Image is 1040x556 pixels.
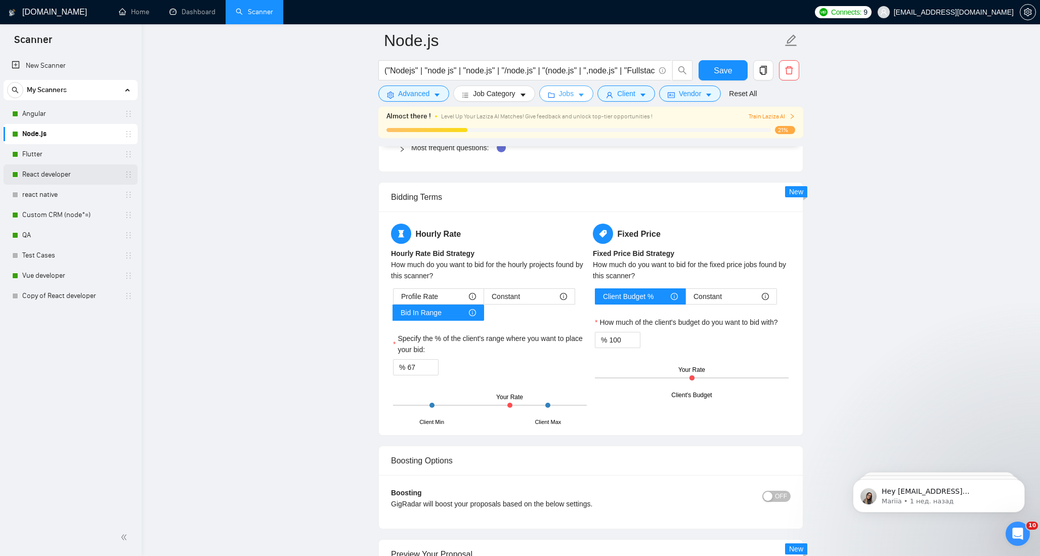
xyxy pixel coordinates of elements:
div: Client's Budget [671,391,712,400]
span: setting [1020,8,1035,16]
b: Boosting [391,489,422,497]
img: upwork-logo.png [819,8,828,16]
button: setting [1020,4,1036,20]
span: New [789,188,803,196]
button: copy [753,60,773,80]
span: holder [124,130,133,138]
a: dashboardDashboard [169,8,215,16]
span: info-circle [762,293,769,300]
span: Connects: [831,7,861,18]
span: search [673,66,692,75]
span: Constant [492,289,520,304]
a: homeHome [119,8,149,16]
label: How much of the client's budget do you want to bid with? [595,317,778,328]
span: OFF [775,491,787,502]
div: Most frequent questions: [391,136,791,159]
input: How much of the client's budget do you want to bid with? [609,332,640,348]
button: Train Laziza AI [749,112,795,121]
div: How much do you want to bid for the fixed price jobs found by this scanner? [593,259,791,281]
span: holder [124,251,133,260]
a: Node.js [22,124,118,144]
span: hourglass [391,224,411,244]
span: Bid In Range [401,305,442,320]
span: search [8,87,23,94]
span: 21% [775,126,795,134]
b: Fixed Price Bid Strategy [593,249,674,258]
span: info-circle [659,67,666,74]
div: Client Min [419,418,444,426]
span: Client [617,88,635,99]
span: holder [124,231,133,239]
span: edit [785,34,798,47]
a: setting [1020,8,1036,16]
div: Boosting Options [391,446,791,475]
div: Bidding Terms [391,183,791,211]
span: info-circle [560,293,567,300]
span: tag [593,224,613,244]
button: folderJobscaret-down [539,85,594,102]
span: holder [124,211,133,219]
span: holder [124,110,133,118]
button: userClientcaret-down [597,85,655,102]
span: setting [387,91,394,99]
a: Test Cases [22,245,118,266]
span: 9 [863,7,868,18]
span: info-circle [469,293,476,300]
button: Save [699,60,748,80]
button: barsJob Categorycaret-down [453,85,535,102]
a: react native [22,185,118,205]
span: bars [462,91,469,99]
button: delete [779,60,799,80]
h5: Hourly Rate [391,224,589,244]
span: folder [548,91,555,99]
span: Advanced [398,88,429,99]
span: copy [754,66,773,75]
iframe: Intercom live chat [1006,522,1030,546]
span: My Scanners [27,80,67,100]
span: Jobs [559,88,574,99]
span: holder [124,170,133,179]
a: QA [22,225,118,245]
a: Vue developer [22,266,118,286]
span: caret-down [639,91,646,99]
span: Profile Rate [401,289,438,304]
span: holder [124,292,133,300]
button: search [7,82,23,98]
a: Angular [22,104,118,124]
span: right [789,113,795,119]
span: caret-down [705,91,712,99]
a: React developer [22,164,118,185]
span: info-circle [671,293,678,300]
button: idcardVendorcaret-down [659,85,721,102]
span: user [880,9,887,16]
span: holder [124,191,133,199]
span: idcard [668,91,675,99]
span: caret-down [578,91,585,99]
a: Custom CRM (node*=) [22,205,118,225]
span: Hey [EMAIL_ADDRESS][DOMAIN_NAME], Looks like your Upwork agency JSDaddy - Web and Multi-Platform ... [44,29,170,188]
li: New Scanner [4,56,138,76]
a: New Scanner [12,56,129,76]
span: caret-down [519,91,527,99]
a: Most frequent questions: [411,144,489,152]
a: Copy of React developer [22,286,118,306]
span: user [606,91,613,99]
label: Specify the % of the client's range where you want to place your bid: [393,333,587,355]
b: Hourly Rate Bid Strategy [391,249,474,258]
span: double-left [120,532,131,542]
button: search [672,60,692,80]
div: How much do you want to bid for the hourly projects found by this scanner? [391,259,589,281]
a: Flutter [22,144,118,164]
span: Scanner [6,32,60,54]
span: holder [124,150,133,158]
span: Almost there ! [386,111,431,122]
span: Level Up Your Laziza AI Matches! Give feedback and unlock top-tier opportunities ! [441,113,653,120]
div: Your Rate [678,365,705,375]
li: My Scanners [4,80,138,306]
span: Client Budget % [603,289,654,304]
span: Vendor [679,88,701,99]
div: GigRadar will boost your proposals based on the below settings. [391,498,691,509]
